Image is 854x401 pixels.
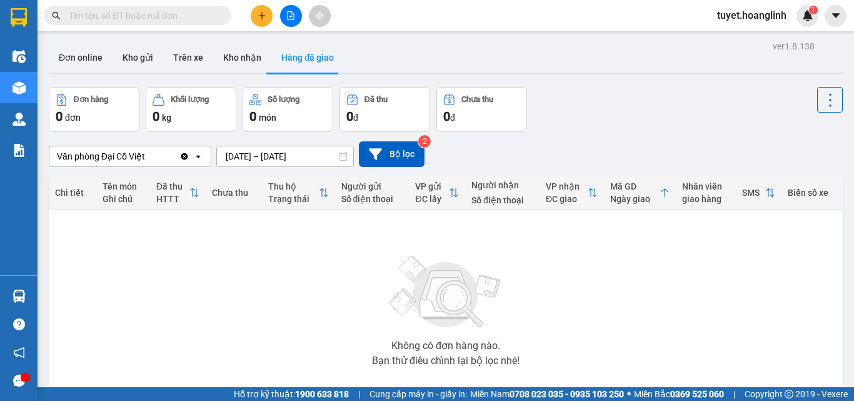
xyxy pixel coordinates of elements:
[825,5,846,27] button: caret-down
[707,8,796,23] span: tuyet.hoanglinh
[150,176,206,210] th: Toggle SortBy
[217,146,353,166] input: Select a date range.
[383,248,508,336] img: svg+xml;base64,PHN2ZyBjbGFzcz0ibGlzdC1wbHVnX19zdmciIHhtbG5zPSJodHRwOi8vd3d3LnczLm9yZy8yMDAwL3N2Zy...
[341,194,403,204] div: Số điện thoại
[11,8,27,27] img: logo-vxr
[153,109,159,124] span: 0
[65,113,81,123] span: đơn
[286,11,295,20] span: file-add
[315,11,324,20] span: aim
[510,389,624,399] strong: 0708 023 035 - 0935 103 250
[359,141,424,167] button: Bộ lọc
[785,390,793,398] span: copyright
[788,188,836,198] div: Biển số xe
[443,109,450,124] span: 0
[736,176,781,210] th: Toggle SortBy
[358,387,360,401] span: |
[193,151,203,161] svg: open
[610,181,660,191] div: Mã GD
[271,43,344,73] button: Hàng đã giao
[391,341,500,351] div: Không có đơn hàng nào.
[163,43,213,73] button: Trên xe
[251,5,273,27] button: plus
[670,389,724,399] strong: 0369 525 060
[372,356,520,366] div: Bạn thử điều chỉnh lại bộ lọc nhé!
[259,113,276,123] span: món
[113,43,163,73] button: Kho gửi
[540,176,604,210] th: Toggle SortBy
[809,6,818,14] sup: 1
[268,181,319,191] div: Thu hộ
[13,50,26,63] img: warehouse-icon
[55,188,90,198] div: Chi tiết
[309,5,331,27] button: aim
[212,188,255,198] div: Chưa thu
[773,39,815,53] div: ver 1.8.138
[471,195,533,205] div: Số điện thoại
[604,176,676,210] th: Toggle SortBy
[461,95,493,104] div: Chưa thu
[262,176,335,210] th: Toggle SortBy
[13,144,26,157] img: solution-icon
[13,347,25,358] span: notification
[249,109,256,124] span: 0
[162,113,171,123] span: kg
[268,194,319,204] div: Trạng thái
[146,150,148,163] input: Selected Văn phòng Đại Cồ Việt.
[627,392,631,397] span: ⚪️
[13,375,25,387] span: message
[52,11,61,20] span: search
[415,181,448,191] div: VP gửi
[171,95,209,104] div: Khối lượng
[57,150,145,163] div: Văn phòng Đại Cồ Việt
[339,87,430,132] button: Đã thu0đ
[179,151,189,161] svg: Clear value
[13,290,26,303] img: warehouse-icon
[811,6,815,14] span: 1
[364,95,388,104] div: Đã thu
[369,387,467,401] span: Cung cấp máy in - giấy in:
[830,10,841,21] span: caret-down
[295,389,349,399] strong: 1900 633 818
[146,87,236,132] button: Khối lượng0kg
[243,87,333,132] button: Số lượng0món
[103,194,144,204] div: Ghi chú
[415,194,448,204] div: ĐC lấy
[436,87,527,132] button: Chưa thu0đ
[234,387,349,401] span: Hỗ trợ kỹ thuật:
[341,181,403,191] div: Người gửi
[213,43,271,73] button: Kho nhận
[450,113,455,123] span: đ
[682,194,730,204] div: giao hàng
[280,5,302,27] button: file-add
[268,95,299,104] div: Số lượng
[49,43,113,73] button: Đơn online
[682,181,730,191] div: Nhân viên
[156,194,190,204] div: HTTT
[258,11,266,20] span: plus
[733,387,735,401] span: |
[471,180,533,190] div: Người nhận
[69,9,216,23] input: Tìm tên, số ĐT hoặc mã đơn
[346,109,353,124] span: 0
[13,318,25,330] span: question-circle
[634,387,724,401] span: Miền Bắc
[802,10,813,21] img: icon-new-feature
[409,176,465,210] th: Toggle SortBy
[610,194,660,204] div: Ngày giao
[56,109,63,124] span: 0
[49,87,139,132] button: Đơn hàng0đơn
[546,194,588,204] div: ĐC giao
[470,387,624,401] span: Miền Nam
[742,188,765,198] div: SMS
[418,135,431,148] sup: 2
[74,95,108,104] div: Đơn hàng
[546,181,588,191] div: VP nhận
[13,81,26,94] img: warehouse-icon
[13,113,26,126] img: warehouse-icon
[156,181,190,191] div: Đã thu
[353,113,358,123] span: đ
[103,181,144,191] div: Tên món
